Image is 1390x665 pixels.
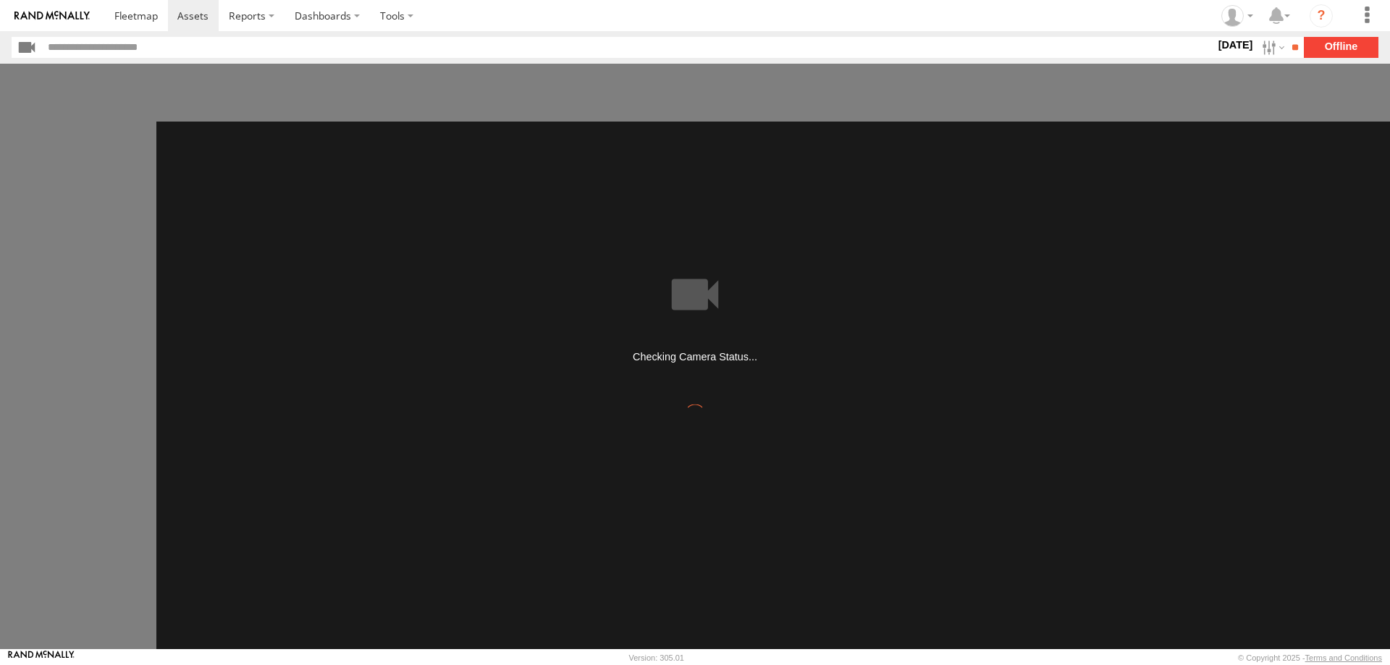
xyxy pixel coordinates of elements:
[1256,37,1287,58] label: Search Filter Options
[14,11,90,21] img: rand-logo.svg
[1216,5,1258,27] div: MIguel Fernandez
[8,651,75,665] a: Visit our Website
[1238,653,1382,662] div: © Copyright 2025 -
[1215,37,1255,53] label: [DATE]
[1305,653,1382,662] a: Terms and Conditions
[1310,4,1333,27] i: ?
[629,653,684,662] div: Version: 305.01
